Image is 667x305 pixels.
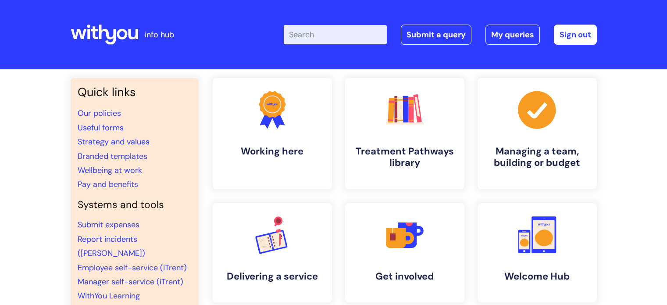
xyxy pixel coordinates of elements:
p: info hub [145,28,174,42]
a: Submit expenses [78,219,139,230]
a: Our policies [78,108,121,118]
h4: Working here [220,146,325,157]
h4: Treatment Pathways library [352,146,457,169]
a: Manager self-service (iTrent) [78,276,183,287]
div: | - [284,25,597,45]
a: My queries [485,25,540,45]
a: Useful forms [78,122,124,133]
h4: Systems and tools [78,199,192,211]
a: Submit a query [401,25,471,45]
a: Delivering a service [213,203,332,302]
h4: Delivering a service [220,271,325,282]
h4: Welcome Hub [485,271,590,282]
input: Search [284,25,387,44]
a: Wellbeing at work [78,165,142,176]
a: Treatment Pathways library [345,78,464,189]
a: Get involved [345,203,464,302]
h4: Managing a team, building or budget [485,146,590,169]
a: Pay and benefits [78,179,138,190]
a: Employee self-service (iTrent) [78,262,187,273]
a: WithYou Learning [78,291,140,301]
a: Managing a team, building or budget [478,78,597,189]
a: Branded templates [78,151,147,161]
h3: Quick links [78,85,192,99]
a: Welcome Hub [478,203,597,302]
a: Strategy and values [78,136,150,147]
a: Working here [213,78,332,189]
a: Sign out [554,25,597,45]
h4: Get involved [352,271,457,282]
a: Report incidents ([PERSON_NAME]) [78,234,145,258]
